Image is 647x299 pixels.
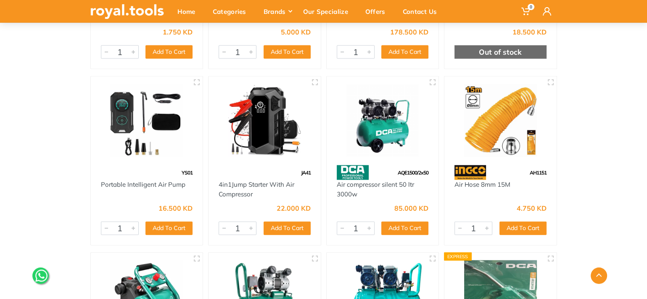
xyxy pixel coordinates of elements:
[530,169,547,176] span: AH1151
[145,222,193,235] button: Add To Cart
[219,165,236,180] img: 1.webp
[499,222,547,235] button: Add To Cart
[101,180,185,188] a: Portable Intelligent Air Pump
[216,84,313,157] img: Royal Tools - 4in1Jump Starter With Air Compressor
[398,169,428,176] span: AQE1500/2x50
[397,3,449,20] div: Contact Us
[517,205,547,212] div: 4.750 KD
[337,180,414,198] a: Air compressor silent 50 ltr 3000w
[454,165,486,180] img: 91.webp
[277,205,311,212] div: 22.000 KD
[297,3,359,20] div: Our Specialize
[301,169,311,176] span: JA41
[528,4,534,10] span: 0
[258,3,297,20] div: Brands
[337,165,369,180] img: 58.webp
[452,84,549,157] img: Royal Tools - Air Hose 8mm 15M
[172,3,207,20] div: Home
[101,165,119,180] img: 1.webp
[454,180,510,188] a: Air Hose 8mm 15M
[381,222,428,235] button: Add To Cart
[390,29,428,35] div: 178.500 KD
[512,29,547,35] div: 18.500 KD
[281,29,311,35] div: 5.000 KD
[359,3,397,20] div: Offers
[145,45,193,59] button: Add To Cart
[394,205,428,212] div: 85.000 KD
[334,84,431,157] img: Royal Tools - Air compressor silent 50 ltr 3000w
[444,252,472,261] div: Express
[454,45,547,59] div: Out of stock
[182,169,193,176] span: YS01
[207,3,258,20] div: Categories
[158,205,193,212] div: 16.500 KD
[264,45,311,59] button: Add To Cart
[98,84,195,157] img: Royal Tools - Portable Intelligent Air Pump
[163,29,193,35] div: 1.750 KD
[264,222,311,235] button: Add To Cart
[219,180,294,198] a: 4in1Jump Starter With Air Compressor
[381,45,428,59] button: Add To Cart
[90,4,164,19] img: royal.tools Logo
